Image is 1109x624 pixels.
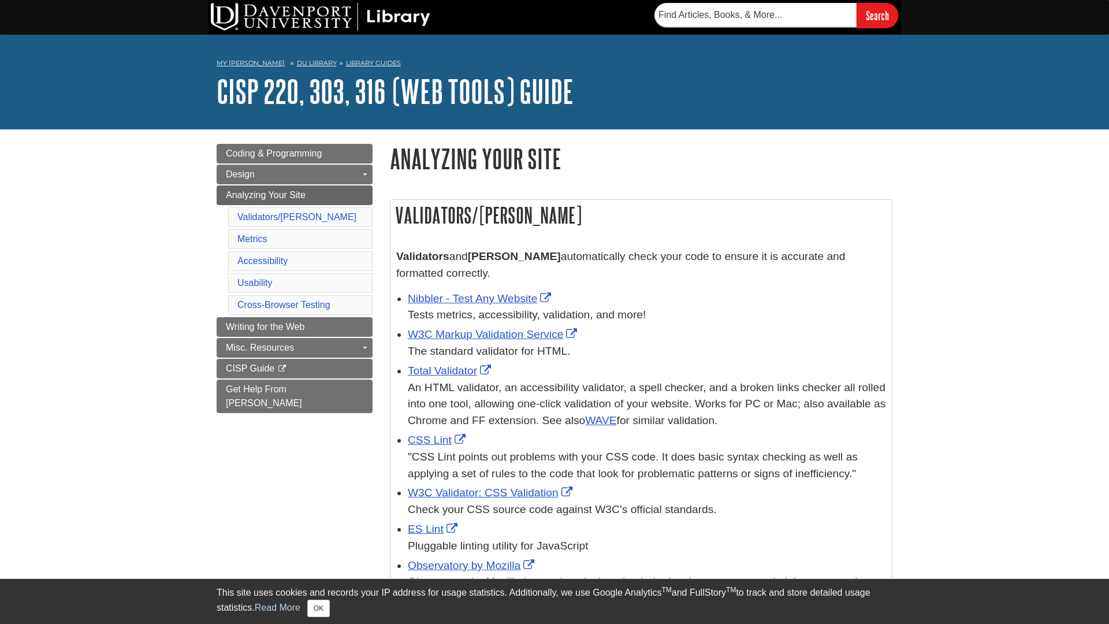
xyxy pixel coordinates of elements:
span: Coding & Programming [226,148,322,158]
a: Analyzing Your Site [217,185,373,205]
sup: TM [726,586,736,594]
a: CISP Guide [217,359,373,378]
a: Library Guides [346,59,401,67]
div: Observatory by Mozilla is a project designed to help developers, system administrators, and secur... [408,574,886,607]
form: Searches DU Library's articles, books, and more [654,3,898,28]
div: The standard validator for HTML. [408,343,886,360]
input: Find Articles, Books, & More... [654,3,857,27]
a: Validators/[PERSON_NAME] [237,212,356,222]
a: Misc. Resources [217,338,373,358]
span: Writing for the Web [226,322,304,332]
div: Guide Page Menu [217,144,373,413]
strong: [PERSON_NAME] [468,250,561,262]
a: Link opens in new window [408,523,460,535]
a: Get Help From [PERSON_NAME] [217,380,373,413]
a: Metrics [237,234,267,244]
div: "CSS Lint points out problems with your CSS code. It does basic syntax checking as well as applyi... [408,449,886,482]
div: This site uses cookies and records your IP address for usage statistics. Additionally, we use Goo... [217,586,892,617]
a: Link opens in new window [408,292,554,304]
a: Usability [237,278,272,288]
a: Read More [255,603,300,612]
sup: TM [661,586,671,594]
a: Design [217,165,373,184]
h1: Analyzing Your Site [390,144,892,173]
a: Writing for the Web [217,317,373,337]
a: CISP 220, 303, 316 (Web Tools) Guide [217,73,574,109]
div: Check your CSS source code against W3C’s official standards. [408,502,886,518]
span: Analyzing Your Site [226,190,306,200]
a: My [PERSON_NAME] [217,58,285,68]
span: CISP Guide [226,363,274,373]
a: WAVE [585,414,616,426]
i: This link opens in a new window [277,365,287,373]
a: Link opens in new window [408,365,494,377]
a: Link opens in new window [408,559,537,571]
strong: Validators [396,250,449,262]
div: An HTML validator, an accessibility validator, a spell checker, and a broken links checker all ro... [408,380,886,429]
a: Cross-Browser Testing [237,300,330,310]
input: Search [857,3,898,28]
a: DU Library [297,59,337,67]
a: Link opens in new window [408,434,468,446]
nav: breadcrumb [217,55,892,74]
div: Pluggable linting utility for JavaScript [408,538,886,555]
a: Link opens in new window [408,328,580,340]
p: and automatically check your code to ensure it is accurate and formatted correctly. [396,248,886,282]
a: Accessibility [237,256,288,266]
span: Misc. Resources [226,343,294,352]
button: Close [307,600,330,617]
a: Link opens in new window [408,486,575,499]
span: Get Help From [PERSON_NAME] [226,384,302,408]
img: DU Library [211,3,430,31]
h2: Validators/[PERSON_NAME] [390,200,892,231]
span: Design [226,169,255,179]
div: Tests metrics, accessibility, validation, and more! [408,307,886,324]
a: Coding & Programming [217,144,373,164]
